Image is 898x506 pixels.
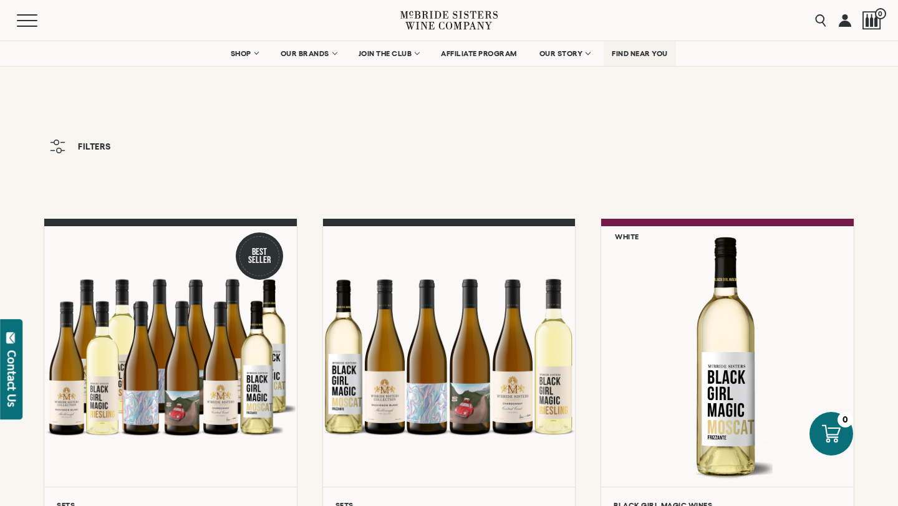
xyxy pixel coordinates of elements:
a: OUR STORY [531,41,598,66]
div: 0 [838,412,853,427]
span: OUR STORY [539,49,583,58]
span: FIND NEAR YOU [612,49,668,58]
h6: White [615,232,639,241]
a: FIND NEAR YOU [604,41,676,66]
button: Filters [44,133,117,160]
span: AFFILIATE PROGRAM [441,49,517,58]
a: OUR BRANDS [273,41,344,66]
span: 0 [875,8,886,19]
span: OUR BRANDS [281,49,329,58]
span: SHOP [231,49,252,58]
button: Mobile Menu Trigger [17,14,62,27]
div: Contact Us [6,350,18,407]
span: JOIN THE CLUB [359,49,412,58]
a: JOIN THE CLUB [350,41,427,66]
a: AFFILIATE PROGRAM [433,41,525,66]
span: Filters [78,142,111,151]
a: SHOP [223,41,266,66]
